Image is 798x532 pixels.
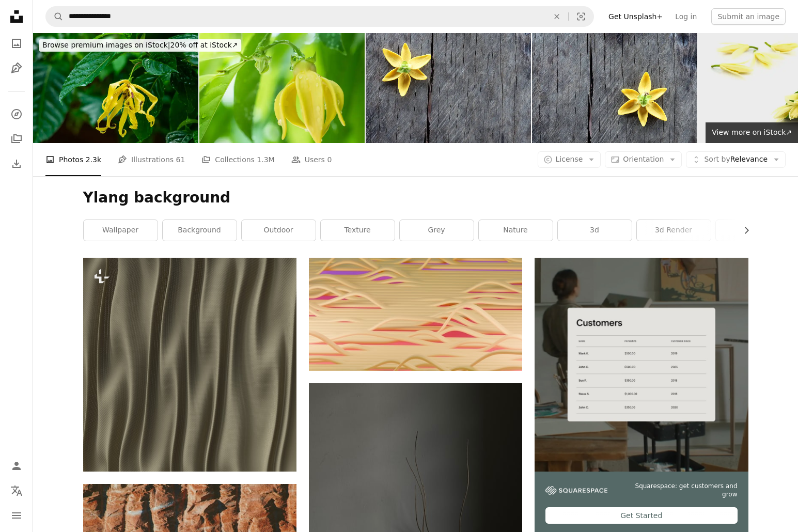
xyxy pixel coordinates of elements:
a: Log in / Sign up [6,456,27,476]
span: 20% off at iStock ↗ [42,41,238,49]
a: a close up of a curtain [83,359,296,369]
a: 3d render [637,220,711,241]
a: Photos [6,33,27,54]
button: Search Unsplash [46,7,64,26]
span: 61 [176,154,185,165]
a: Illustrations 61 [118,143,185,176]
button: Sort byRelevance [686,151,786,168]
a: Log in [669,8,703,25]
span: License [556,155,583,163]
span: Sort by [704,155,730,163]
a: Illustrations [6,58,27,79]
a: Get Unsplash+ [602,8,669,25]
a: 3d [558,220,632,241]
img: a close up of a curtain [83,258,296,471]
img: ylang ylang flower on grunge background. [366,33,531,143]
a: outdoor [242,220,316,241]
img: Ylang-ylang flower tree [199,33,365,143]
a: Explore [6,104,27,124]
button: Submit an image [711,8,786,25]
a: abstract [716,220,790,241]
span: Relevance [704,154,768,165]
button: Clear [545,7,568,26]
a: grey [400,220,474,241]
img: file-1747939376688-baf9a4a454ffimage [535,258,748,471]
a: nature [479,220,553,241]
a: Collections 1.3M [201,143,274,176]
a: background [163,220,237,241]
a: Users 0 [291,143,332,176]
a: Browse premium images on iStock|20% off at iStock↗ [33,33,247,58]
button: License [538,151,601,168]
a: Collections [6,129,27,149]
span: View more on iStock ↗ [712,128,792,136]
button: scroll list to the right [737,220,748,241]
span: Browse premium images on iStock | [42,41,170,49]
span: 0 [327,154,332,165]
form: Find visuals sitewide [45,6,594,27]
a: wallpaper [84,220,158,241]
a: View more on iStock↗ [706,122,798,143]
img: A blurry photo of mountains and hills [309,258,522,370]
button: Visual search [569,7,593,26]
a: A blurry photo of mountains and hills [309,309,522,319]
h1: Ylang background [83,189,748,207]
a: Home — Unsplash [6,6,27,29]
span: 1.3M [257,154,274,165]
a: Download History [6,153,27,174]
a: a black and white photo of a plant on a wall [309,521,522,530]
span: Squarespace: get customers and grow [620,482,737,499]
img: ylang ylang on grunge background. [532,33,697,143]
button: Language [6,480,27,501]
div: Get Started [545,507,737,524]
a: texture [321,220,395,241]
img: Closeup view of wet blooming Ylang-Ylang flower. [33,33,198,143]
button: Menu [6,505,27,526]
span: Orientation [623,155,664,163]
img: file-1747939142011-51e5cc87e3c9 [545,486,607,495]
button: Orientation [605,151,682,168]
